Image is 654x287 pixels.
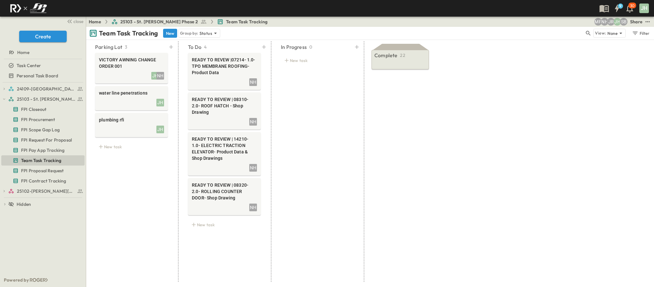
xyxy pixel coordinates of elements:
[21,106,46,112] span: FPI Closeout
[1,115,83,124] a: FPI Procurement
[17,201,31,207] span: Hidden
[1,71,85,81] div: Personal Task Boardtest
[281,56,354,65] div: New task
[17,96,75,102] span: 25103 - St. [PERSON_NAME] Phase 2
[111,19,207,25] a: 25103 - St. [PERSON_NAME] Phase 2
[632,30,650,37] div: Filter
[400,52,405,58] p: 22
[217,19,267,25] a: Team Task Tracking
[192,96,257,115] span: READY TO REVIEW | 08310- 2.0- ROOF HATCH - Shop Drawing
[8,84,83,93] a: 24109-St. Teresa of Calcutta Parish Hall
[156,126,164,133] div: JH
[95,142,168,151] div: New task
[619,4,621,9] h6: 9
[249,164,257,172] div: NH
[192,182,257,201] span: READY TO REVIEW | 08320- 2.0- ROLLING COUNTER DOOR- Shop Drawing
[1,61,83,70] a: Task Center
[1,94,85,104] div: 25103 - St. [PERSON_NAME] Phase 2test
[1,71,83,80] a: Personal Task Board
[309,44,312,50] p: 0
[249,78,257,86] div: NH
[156,99,164,106] div: JH
[639,3,650,14] button: JH
[374,51,397,59] p: Complete
[1,176,83,185] a: FPI Contract Tracking
[188,132,261,175] div: READY TO REVIEW | 14210- 1.0- ELECTRIC TRACTION ELEVATOR- Product Data & Shop DrawingsNH
[1,135,85,145] div: FPI Request For Proposaltest
[1,114,85,125] div: FPI Procurementtest
[8,187,83,196] a: 25102-Christ The Redeemer Anglican Church
[1,176,85,186] div: FPI Contract Trackingtest
[17,73,58,79] span: Personal Task Board
[1,105,83,114] a: FPI Closeout
[99,57,164,69] span: VICTORY AWNING CHANGE ORDER 001
[19,31,67,42] button: Create
[594,18,602,26] div: Monica Pruteanu (mpruteanu@fpibuilders.com)
[1,146,83,155] a: FPI Pay App Tracking
[249,118,257,126] div: NH
[156,72,164,80] div: NH
[601,18,608,26] div: Nila Hutcheson (nhutcheson@fpibuilders.com)
[21,147,64,153] span: FPI Pay App Tracking
[17,62,41,69] span: Task Center
[1,125,83,134] a: FPI Scope Gap Log
[17,188,75,194] span: 25102-Christ The Redeemer Anglican Church
[204,44,207,50] p: 4
[125,44,127,50] p: 3
[1,136,83,144] a: FPI Request For Proposal
[1,186,85,196] div: 25102-Christ The Redeemer Anglican Churchtest
[21,116,55,123] span: FPI Procurement
[1,125,85,135] div: FPI Scope Gap Logtest
[99,90,164,96] span: water line penetrations
[64,17,85,26] button: close
[630,19,643,25] div: Share
[1,48,83,57] a: Home
[89,19,101,25] a: Home
[99,117,164,123] span: plumbing rfi
[188,53,261,90] div: READY TO REVEW |07214- 1.0- TPO MEMBRANE ROOFING- Product DataNH
[120,19,198,25] span: 25103 - St. [PERSON_NAME] Phase 2
[1,104,85,114] div: FPI Closeouttest
[21,137,72,143] span: FPI Request For Proposal
[188,178,261,215] div: READY TO REVIEW | 08320- 2.0- ROLLING COUNTER DOOR- Shop DrawingNH
[188,220,261,229] div: New task
[192,57,257,76] span: READY TO REVEW |07214- 1.0- TPO MEMBRANE ROOFING- Product Data
[17,86,75,92] span: 24109-St. Teresa of Calcutta Parish Hall
[613,18,621,26] div: Jose Hurtado (jhurtado@fpibuilders.com)
[607,30,618,36] p: None
[180,30,198,36] p: Group by:
[630,3,635,8] p: 30
[1,155,85,166] div: Team Task Trackingtest
[95,86,168,110] div: water line penetrationsJH
[163,29,177,38] button: New
[281,43,307,51] p: In Progress
[639,4,649,13] div: JH
[21,127,60,133] span: FPI Scope Gap Log
[21,167,64,174] span: FPI Proposal Request
[1,145,85,155] div: FPI Pay App Trackingtest
[1,156,83,165] a: Team Task Tracking
[17,49,29,56] span: Home
[607,18,615,26] div: Jayden Ramirez (jramirez@fpibuilders.com)
[21,178,66,184] span: FPI Contract Tracking
[8,2,49,15] img: c8d7d1ed905e502e8f77bf7063faec64e13b34fdb1f2bdd94b0e311fc34f8000.png
[21,157,61,164] span: Team Task Tracking
[95,53,168,83] div: VICTORY AWNING CHANGE ORDER 001JHNH
[629,29,651,38] button: Filter
[8,95,83,104] a: 25103 - St. [PERSON_NAME] Phase 2
[611,3,623,14] button: 9
[644,18,651,26] button: test
[95,43,122,51] p: Parking Lot
[192,136,257,161] span: READY TO REVIEW | 14210- 1.0- ELECTRIC TRACTION ELEVATOR- Product Data & Shop Drawings
[249,204,257,211] div: NH
[1,166,85,176] div: FPI Proposal Requesttest
[95,113,168,137] div: plumbing rfiJH
[199,30,212,36] p: Status
[73,18,83,25] span: close
[1,166,83,175] a: FPI Proposal Request
[620,18,628,26] div: Sterling Barnett (sterling@fpibuilders.com)
[188,92,261,129] div: READY TO REVIEW | 08310- 2.0- ROOF HATCH - Shop DrawingNH
[226,19,267,25] span: Team Task Tracking
[99,29,158,38] p: Team Task Tracking
[89,19,271,25] nav: breadcrumbs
